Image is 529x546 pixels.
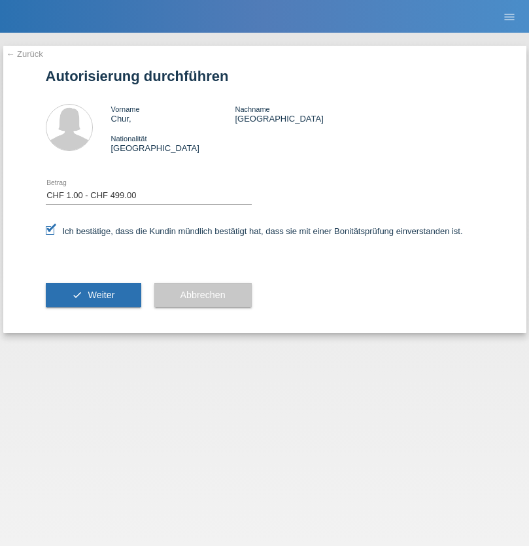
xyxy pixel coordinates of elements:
[111,133,235,153] div: [GEOGRAPHIC_DATA]
[154,283,252,308] button: Abbrechen
[111,135,147,143] span: Nationalität
[180,290,226,300] span: Abbrechen
[111,105,140,113] span: Vorname
[7,49,43,59] a: ← Zurück
[496,12,522,20] a: menu
[235,105,269,113] span: Nachname
[235,104,359,124] div: [GEOGRAPHIC_DATA]
[72,290,82,300] i: check
[46,68,484,84] h1: Autorisierung durchführen
[88,290,114,300] span: Weiter
[503,10,516,24] i: menu
[46,226,463,236] label: Ich bestätige, dass die Kundin mündlich bestätigt hat, dass sie mit einer Bonitätsprüfung einvers...
[46,283,141,308] button: check Weiter
[111,104,235,124] div: Chur,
